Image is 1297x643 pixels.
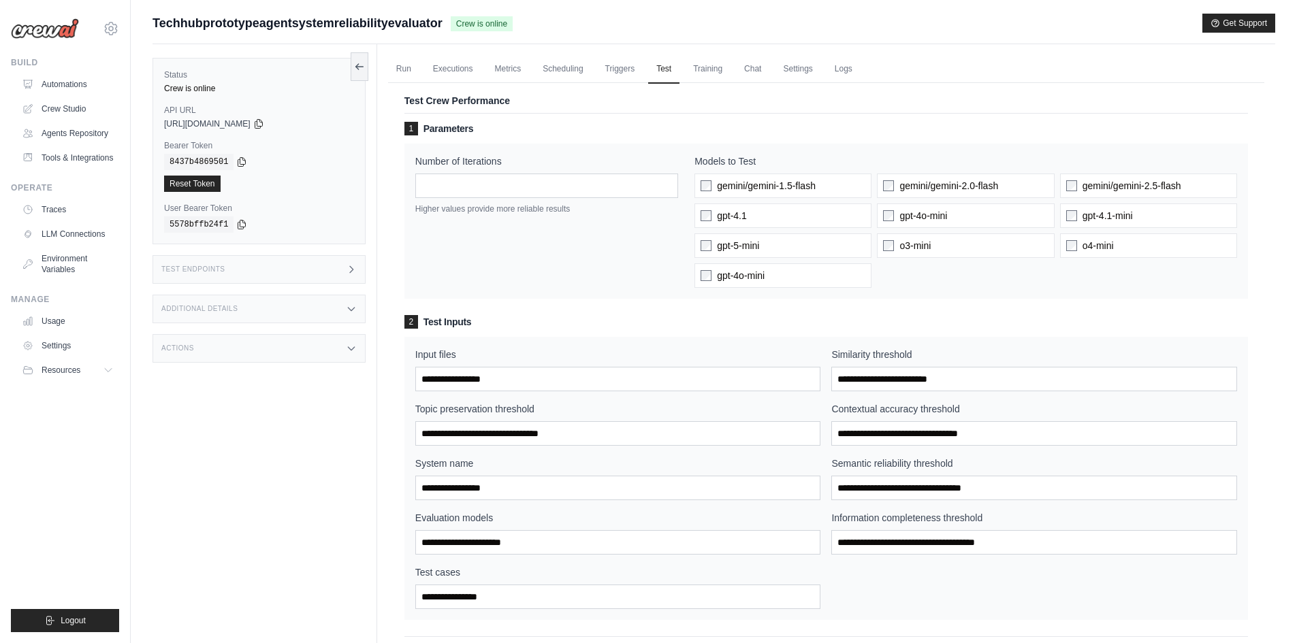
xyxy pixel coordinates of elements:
[701,240,711,251] input: gpt-5-mini
[451,16,513,31] span: Crew is online
[1066,240,1077,251] input: o4-mini
[415,511,821,525] label: Evaluation models
[415,457,821,470] label: System name
[11,57,119,68] div: Build
[16,335,119,357] a: Settings
[487,55,530,84] a: Metrics
[899,209,947,222] span: gpt-4o-mini
[694,154,1237,168] label: Models to Test
[164,216,234,233] code: 5578bffb24f1
[11,294,119,305] div: Manage
[16,248,119,280] a: Environment Variables
[16,310,119,332] a: Usage
[164,69,354,80] label: Status
[16,122,119,144] a: Agents Repository
[404,315,418,329] span: 2
[11,609,119,632] button: Logout
[717,209,747,222] span: gpt-4.1
[415,203,678,214] p: Higher values provide more reliable results
[685,55,731,84] a: Training
[16,359,119,381] button: Resources
[1083,209,1133,222] span: gpt-4.1-mini
[717,179,816,193] span: gemini/gemini-1.5-flash
[161,265,225,274] h3: Test Endpoints
[883,240,894,251] input: o3-mini
[831,348,1237,361] label: Similarity threshold
[1066,180,1077,191] input: gemini/gemini-2.5-flash
[16,199,119,220] a: Traces
[16,147,119,169] a: Tools & Integrations
[16,98,119,120] a: Crew Studio
[717,269,765,282] span: gpt-4o-mini
[415,154,678,168] label: Number of Iterations
[736,55,769,84] a: Chat
[1229,578,1297,643] iframe: Chat Widget
[11,182,119,193] div: Operate
[164,154,234,170] code: 8437b4869501
[16,223,119,245] a: LLM Connections
[164,118,251,129] span: [URL][DOMAIN_NAME]
[1066,210,1077,221] input: gpt-4.1-mini
[415,348,821,361] label: Input files
[899,179,998,193] span: gemini/gemini-2.0-flash
[883,210,894,221] input: gpt-4o-mini
[164,83,354,94] div: Crew is online
[425,55,481,84] a: Executions
[701,270,711,281] input: gpt-4o-mini
[164,203,354,214] label: User Bearer Token
[404,122,418,135] span: 1
[404,122,1248,135] h3: Parameters
[415,402,821,416] label: Topic preservation threshold
[1083,179,1181,193] span: gemini/gemini-2.5-flash
[883,180,894,191] input: gemini/gemini-2.0-flash
[16,73,119,95] a: Automations
[164,140,354,151] label: Bearer Token
[164,176,221,192] a: Reset Token
[11,18,79,39] img: Logo
[415,565,821,579] label: Test cases
[775,55,820,84] a: Settings
[161,344,194,352] h3: Actions
[153,14,443,33] span: Techhubprototypeagentsystemreliabilityevaluator
[831,457,1237,470] label: Semantic reliability threshold
[717,239,759,252] span: gpt-5-mini
[388,55,419,84] a: Run
[61,615,86,626] span: Logout
[597,55,643,84] a: Triggers
[701,180,711,191] input: gemini/gemini-1.5-flash
[827,55,861,84] a: Logs
[164,105,354,116] label: API URL
[404,315,1248,329] h3: Test Inputs
[648,55,679,84] a: Test
[831,511,1237,525] label: Information completeness threshold
[701,210,711,221] input: gpt-4.1
[1083,239,1114,252] span: o4-mini
[161,305,238,313] h3: Additional Details
[831,402,1237,416] label: Contextual accuracy threshold
[404,94,1248,108] p: Test Crew Performance
[534,55,591,84] a: Scheduling
[42,365,80,376] span: Resources
[899,239,931,252] span: o3-mini
[1202,14,1275,33] button: Get Support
